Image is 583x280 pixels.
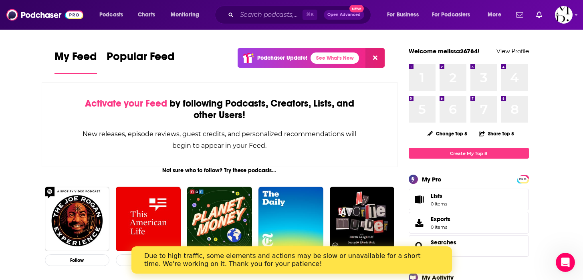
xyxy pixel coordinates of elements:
[222,6,379,24] div: Search podcasts, credits, & more...
[556,253,575,272] iframe: Intercom live chat
[422,175,442,183] div: My Pro
[431,192,447,199] span: Lists
[82,98,357,121] div: by following Podcasts, Creators, Lists, and other Users!
[54,50,97,68] span: My Feed
[45,254,110,266] button: Follow
[431,192,442,199] span: Lists
[6,7,83,22] img: Podchaser - Follow, Share and Rate Podcasts
[533,8,545,22] a: Show notifications dropdown
[423,129,472,139] button: Change Top 8
[431,201,447,207] span: 0 items
[555,6,573,24] span: Logged in as melissa26784
[171,9,199,20] span: Monitoring
[488,9,501,20] span: More
[107,50,175,68] span: Popular Feed
[513,8,527,22] a: Show notifications dropdown
[431,239,456,246] a: Searches
[45,187,110,252] img: The Joe Rogan Experience
[133,8,160,21] a: Charts
[116,254,181,266] button: Follow
[482,8,511,21] button: open menu
[518,176,528,182] a: PRO
[107,50,175,74] a: Popular Feed
[258,187,323,252] img: The Daily
[138,9,155,20] span: Charts
[409,189,529,210] a: Lists
[187,187,252,252] img: Planet Money
[555,6,573,24] img: User Profile
[42,167,398,174] div: Not sure who to follow? Try these podcasts...
[431,224,450,230] span: 0 items
[237,8,303,21] input: Search podcasts, credits, & more...
[387,9,419,20] span: For Business
[349,5,364,12] span: New
[431,216,450,223] span: Exports
[54,50,97,74] a: My Feed
[330,187,395,252] img: My Favorite Murder with Karen Kilgariff and Georgia Hardstark
[99,9,123,20] span: Podcasts
[257,54,307,61] p: Podchaser Update!
[85,97,167,109] span: Activate your Feed
[409,235,529,257] span: Searches
[381,8,429,21] button: open menu
[324,10,364,20] button: Open AdvancedNew
[427,8,482,21] button: open menu
[409,212,529,234] a: Exports
[131,246,452,274] iframe: Intercom live chat banner
[165,8,210,21] button: open menu
[555,6,573,24] button: Show profile menu
[82,128,357,151] div: New releases, episode reviews, guest credits, and personalized recommendations will begin to appe...
[478,126,514,141] button: Share Top 8
[412,240,428,252] a: Searches
[409,148,529,159] a: Create My Top 8
[409,47,480,55] a: Welcome melissa26784!
[303,10,317,20] span: ⌘ K
[311,52,359,64] a: See What's New
[327,13,361,17] span: Open Advanced
[412,217,428,228] span: Exports
[116,187,181,252] img: This American Life
[412,194,428,205] span: Lists
[94,8,133,21] button: open menu
[432,9,470,20] span: For Podcasters
[496,47,529,55] a: View Profile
